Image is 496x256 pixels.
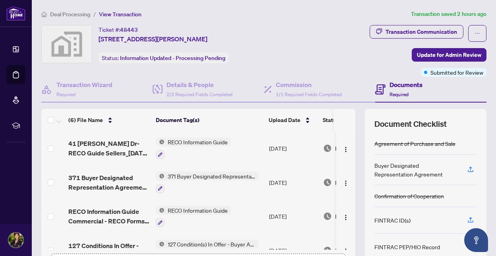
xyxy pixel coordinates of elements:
[8,233,23,248] img: Profile Icon
[389,80,422,89] h4: Documents
[68,173,149,192] span: 371 Buyer Designated Representation Agreement - PropTx-OREA_[DATE] 16_45_48.pdf
[68,207,149,226] span: RECO Information Guide Commercial - RECO Forms - PropTx-OREA_[DATE] 13_25_49.pdf
[323,246,332,255] img: Document Status
[343,248,349,254] img: Logo
[156,206,231,227] button: Status IconRECO Information Guide
[165,138,231,146] span: RECO Information Guide
[68,139,149,158] span: 41 [PERSON_NAME] Dr-RECO Guide Sellers_[DATE] 10_51_29.pdf
[165,206,231,215] span: RECO Information Guide
[65,109,153,131] th: (6) File Name
[50,11,90,18] span: Deal Processing
[339,142,352,155] button: Logo
[335,178,375,187] span: Pending Review
[417,48,481,61] span: Update for Admin Review
[475,31,480,36] span: ellipsis
[265,109,320,131] th: Upload Date
[120,54,225,62] span: Information Updated - Processing Pending
[389,91,409,97] span: Required
[343,214,349,221] img: Logo
[323,144,332,153] img: Document Status
[56,91,76,97] span: Required
[412,48,486,62] button: Update for Admin Review
[41,12,47,17] span: home
[374,216,411,225] div: FINTRAC ID(s)
[266,200,320,234] td: [DATE]
[339,210,352,223] button: Logo
[269,116,300,124] span: Upload Date
[120,26,138,33] span: 48443
[42,25,92,63] img: svg%3e
[156,138,165,146] img: Status Icon
[153,109,265,131] th: Document Tag(s)
[56,80,112,89] h4: Transaction Wizard
[374,161,458,178] div: Buyer Designated Representation Agreement
[343,146,349,153] img: Logo
[93,10,96,19] li: /
[335,144,375,153] span: Pending Review
[323,212,332,221] img: Document Status
[156,172,165,180] img: Status Icon
[167,80,232,89] h4: Details & People
[323,116,339,124] span: Status
[374,139,455,148] div: Agreement of Purchase and Sale
[335,212,375,221] span: Pending Review
[156,138,231,159] button: Status IconRECO Information Guide
[266,131,320,165] td: [DATE]
[370,25,463,39] button: Transaction Communication
[343,180,349,186] img: Logo
[156,240,165,248] img: Status Icon
[323,178,332,187] img: Document Status
[156,206,165,215] img: Status Icon
[276,91,342,97] span: 1/1 Required Fields Completed
[165,172,259,180] span: 371 Buyer Designated Representation Agreement - Authority for Purchase or Lease
[6,6,25,21] img: logo
[374,242,440,251] div: FINTRAC PEP/HIO Record
[99,34,207,44] span: [STREET_ADDRESS][PERSON_NAME]
[99,25,138,34] div: Ticket #:
[99,11,141,18] span: View Transaction
[68,116,103,124] span: (6) File Name
[464,228,488,252] button: Open asap
[156,172,259,193] button: Status Icon371 Buyer Designated Representation Agreement - Authority for Purchase or Lease
[99,52,229,63] div: Status:
[276,80,342,89] h4: Commission
[165,240,259,248] span: 127 Condition(s) In Offer - Buyer Acknowledgement
[386,25,457,38] div: Transaction Communication
[339,176,352,189] button: Logo
[167,91,232,97] span: 2/2 Required Fields Completed
[430,68,483,77] span: Submitted for Review
[374,192,444,200] div: Confirmation of Cooperation
[374,118,447,130] span: Document Checklist
[266,165,320,200] td: [DATE]
[335,246,375,255] span: Pending Review
[411,10,486,19] article: Transaction saved 2 hours ago
[320,109,387,131] th: Status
